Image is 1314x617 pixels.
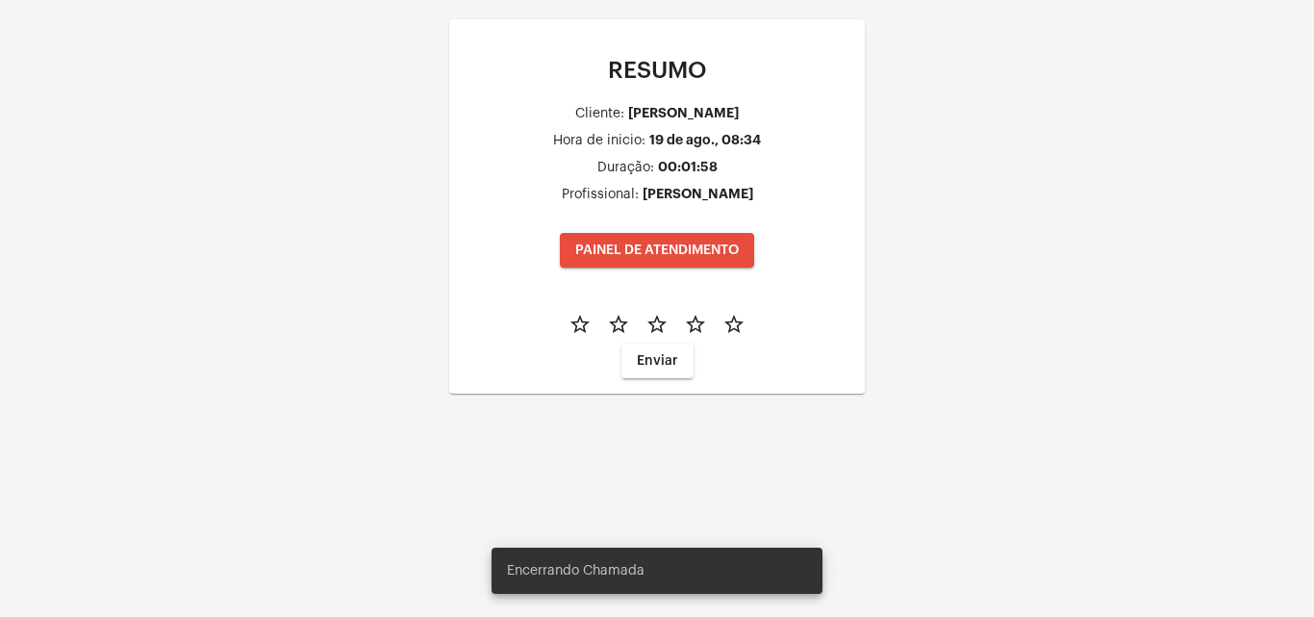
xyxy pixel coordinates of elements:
[562,188,639,202] div: Profissional:
[465,58,849,83] p: RESUMO
[607,313,630,336] mat-icon: star_border
[649,133,761,147] div: 19 de ago., 08:34
[645,313,669,336] mat-icon: star_border
[643,187,753,201] div: [PERSON_NAME]
[621,344,694,378] button: Enviar
[553,134,645,148] div: Hora de inicio:
[507,561,644,580] span: Encerrando Chamada
[597,161,654,175] div: Duração:
[684,313,707,336] mat-icon: star_border
[569,313,592,336] mat-icon: star_border
[722,313,745,336] mat-icon: star_border
[575,244,739,257] span: PAINEL DE ATENDIMENTO
[575,107,624,121] div: Cliente:
[628,106,739,120] div: [PERSON_NAME]
[658,160,718,174] div: 00:01:58
[637,354,678,368] span: Enviar
[560,233,754,268] button: PAINEL DE ATENDIMENTO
